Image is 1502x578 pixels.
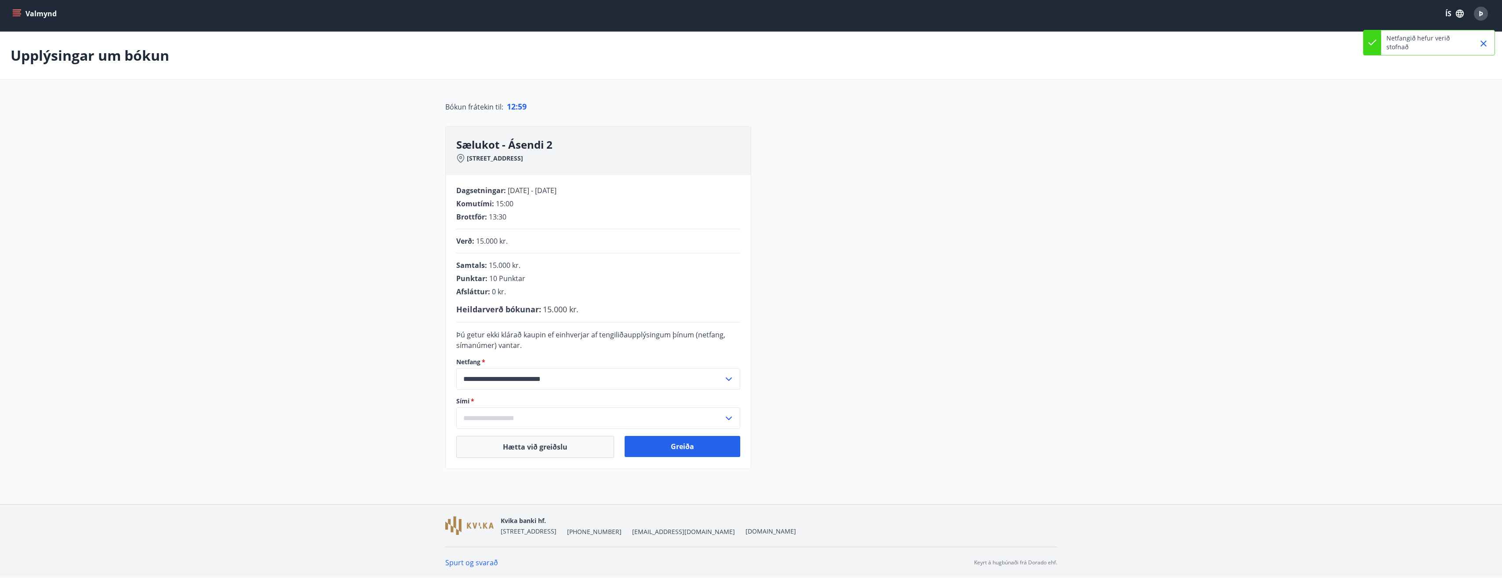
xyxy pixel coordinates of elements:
p: Upplýsingar um bókun [11,46,169,65]
span: 12 : [507,101,518,112]
a: Spurt og svarað [445,558,498,567]
span: [PHONE_NUMBER] [567,527,622,536]
span: 15:00 [496,199,513,209]
span: Kvika banki hf. [501,516,546,525]
p: Keyrt á hugbúnaði frá Dorado ehf. [974,559,1057,567]
button: Greiða [625,436,740,457]
span: Dagsetningar : [456,186,506,195]
span: Komutími : [456,199,494,209]
span: Samtals : [456,260,487,270]
span: 15.000 kr. [543,304,578,315]
span: Þú getur ekki klárað kaupin ef einhverjar af tengiliðaupplýsingum þínum (netfang, símanúmer) vantar. [456,330,725,350]
span: 13:30 [489,212,506,222]
button: Close [1476,36,1491,51]
span: 0 kr. [492,287,506,296]
span: [STREET_ADDRESS] [467,154,523,163]
button: menu [11,6,60,22]
span: Brottför : [456,212,487,222]
button: Þ [1470,3,1491,24]
span: [EMAIL_ADDRESS][DOMAIN_NAME] [632,527,735,536]
span: Verð : [456,236,474,246]
span: 10 Punktar [489,274,525,283]
img: GzFmWhuCkUxVWrb40sWeioDp5tjnKZ3EtzLhRfaL.png [445,516,494,535]
span: 15.000 kr. [476,236,508,246]
span: [DATE] - [DATE] [508,186,556,195]
button: ÍS [1440,6,1469,22]
button: Hætta við greiðslu [456,436,614,458]
span: Afsláttur : [456,287,490,296]
label: Netfang [456,358,740,366]
span: 15.000 kr. [489,260,520,270]
span: Heildarverð bókunar : [456,304,541,315]
span: [STREET_ADDRESS] [501,527,556,535]
span: Bókun frátekin til : [445,102,503,112]
h3: Sælukot - Ásendi 2 [456,137,751,152]
a: [DOMAIN_NAME] [746,527,796,535]
span: Þ [1479,9,1483,18]
span: 59 [518,101,527,112]
label: Sími [456,397,740,406]
p: Netfangið hefur verið stofnað [1386,34,1464,51]
span: Punktar : [456,274,487,283]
